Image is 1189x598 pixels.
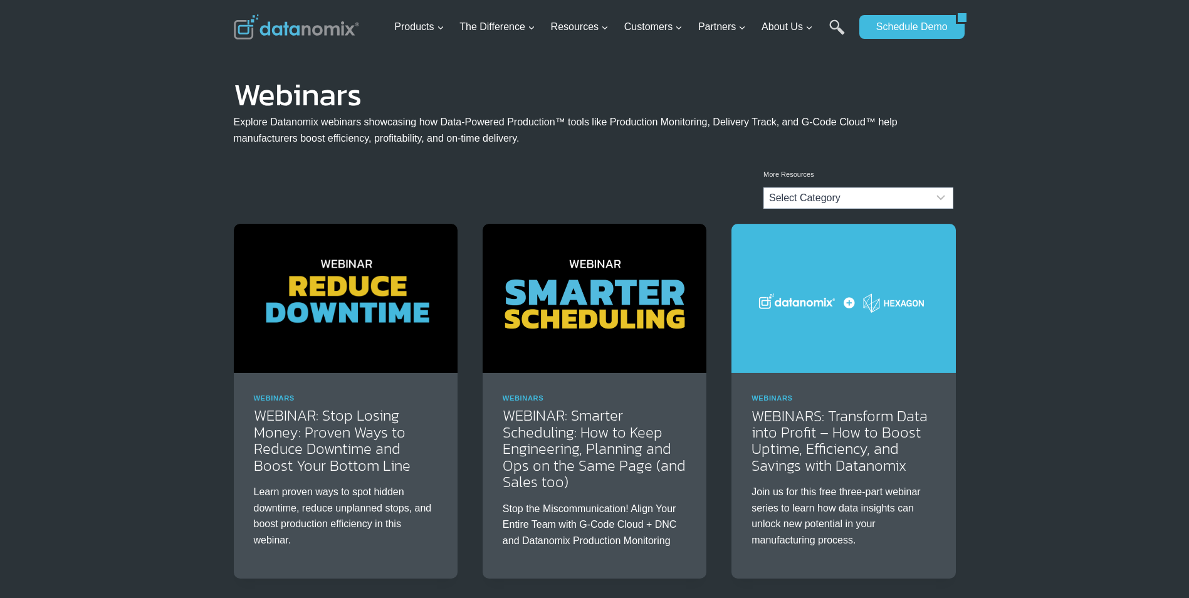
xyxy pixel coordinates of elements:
[234,85,956,104] h1: Webinars
[859,15,956,39] a: Schedule Demo
[503,501,686,549] p: Stop the Miscommunication! Align Your Entire Team with G-Code Cloud + DNC and Datanomix Productio...
[234,224,458,373] img: WEBINAR: Discover practical ways to reduce downtime, boost productivity, and improve profits in y...
[503,404,686,493] a: WEBINAR: Smarter Scheduling: How to Keep Engineering, Planning and Ops on the Same Page (and Sale...
[829,19,845,48] a: Search
[731,224,955,373] img: Hexagon Partners Up with Datanomix
[763,169,953,181] p: More Resources
[459,19,535,35] span: The Difference
[234,117,898,144] span: Explore Datanomix webinars showcasing how Data-Powered Production™ tools like Production Monitori...
[389,7,853,48] nav: Primary Navigation
[394,19,444,35] span: Products
[503,394,543,402] a: Webinars
[624,19,683,35] span: Customers
[762,19,813,35] span: About Us
[752,394,792,402] a: Webinars
[698,19,746,35] span: Partners
[254,404,411,476] a: WEBINAR: Stop Losing Money: Proven Ways to Reduce Downtime and Boost Your Bottom Line
[752,484,935,548] p: Join us for this free three-part webinar series to learn how data insights can unlock new potenti...
[551,19,609,35] span: Resources
[752,405,928,476] a: WEBINARS: Transform Data into Profit – How to Boost Uptime, Efficiency, and Savings with Datanomix
[254,484,437,548] p: Learn proven ways to spot hidden downtime, reduce unplanned stops, and boost production efficienc...
[254,394,295,402] a: Webinars
[483,224,706,373] img: Smarter Scheduling: How To Keep Engineering, Planning and Ops on the Same Page
[234,14,359,39] img: Datanomix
